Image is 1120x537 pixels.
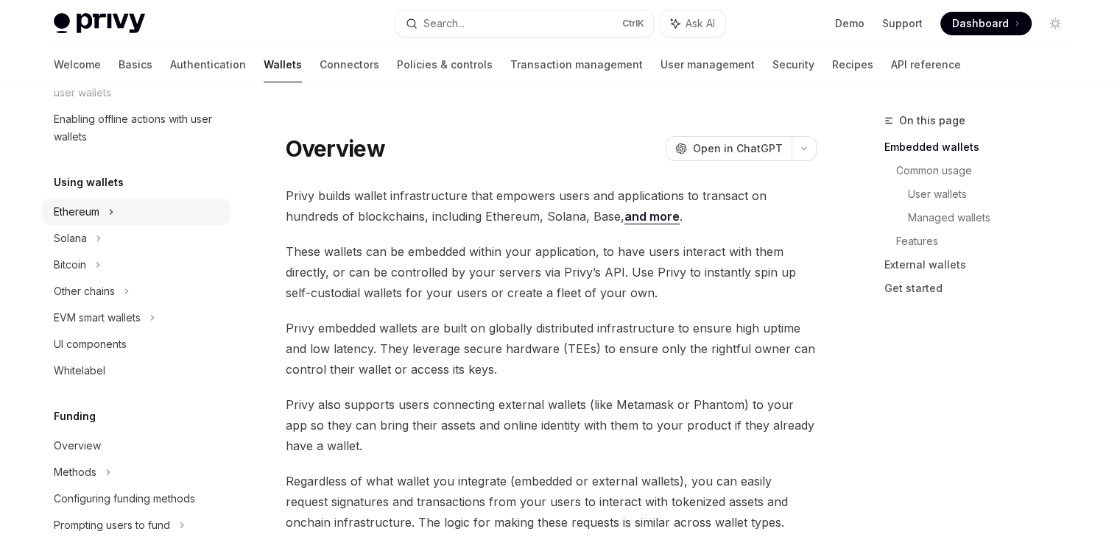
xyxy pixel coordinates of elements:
a: Embedded wallets [884,135,1079,159]
h5: Using wallets [54,174,124,191]
a: Wallets [264,47,302,82]
h5: Funding [54,408,96,425]
img: light logo [54,13,145,34]
a: Dashboard [940,12,1032,35]
a: and more [624,209,680,224]
a: Basics [119,47,152,82]
span: Dashboard [952,16,1009,31]
button: Toggle dark mode [1043,12,1067,35]
div: Whitelabel [54,362,105,380]
span: Privy builds wallet infrastructure that empowers users and applications to transact on hundreds o... [286,185,817,227]
div: Configuring funding methods [54,490,195,508]
a: Managed wallets [908,206,1079,230]
div: Ethereum [54,203,99,221]
a: User management [661,47,755,82]
div: Bitcoin [54,256,86,274]
span: Privy embedded wallets are built on globally distributed infrastructure to ensure high uptime and... [286,318,817,380]
div: EVM smart wallets [54,309,141,327]
span: On this page [899,112,965,129]
a: Whitelabel [42,358,230,384]
button: Ask AI [661,10,725,37]
a: Welcome [54,47,101,82]
a: User wallets [908,182,1079,206]
button: Open in ChatGPT [666,136,792,161]
div: Search... [423,15,465,32]
a: Authentication [170,47,246,82]
a: Support [882,16,923,31]
a: Security [772,47,814,82]
a: API reference [891,47,961,82]
a: Demo [835,16,864,31]
a: Get started [884,277,1079,300]
a: Common usage [896,159,1079,182]
a: Policies & controls [397,47,493,82]
span: Ask AI [686,16,715,31]
a: Transaction management [510,47,643,82]
span: Regardless of what wallet you integrate (embedded or external wallets), you can easily request si... [286,471,817,533]
a: UI components [42,331,230,358]
div: Other chains [54,282,115,300]
a: Connectors [320,47,379,82]
div: Solana [54,230,87,247]
div: Prompting users to fund [54,516,170,534]
div: Methods [54,463,96,481]
span: These wallets can be embedded within your application, to have users interact with them directly,... [286,241,817,303]
span: Open in ChatGPT [693,141,783,156]
a: External wallets [884,253,1079,277]
div: UI components [54,335,127,353]
div: Overview [54,437,101,455]
span: Privy also supports users connecting external wallets (like Metamask or Phantom) to your app so t... [286,394,817,456]
a: Recipes [832,47,873,82]
h1: Overview [286,135,385,162]
span: Ctrl K [622,18,644,29]
div: Enabling offline actions with user wallets [54,110,222,146]
a: Configuring funding methods [42,486,230,512]
button: Search...CtrlK [395,10,653,37]
a: Features [896,230,1079,253]
a: Overview [42,433,230,459]
a: Enabling offline actions with user wallets [42,106,230,150]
